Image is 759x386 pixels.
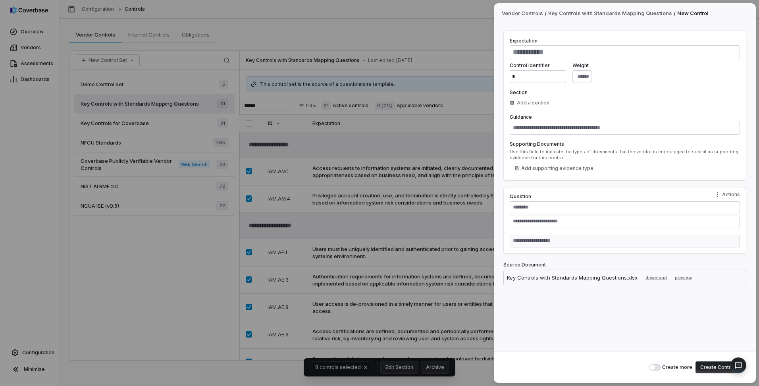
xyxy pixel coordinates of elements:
span: Create more [662,364,692,371]
label: Guidance [510,114,532,120]
label: Section [510,89,740,96]
button: Question actions [709,189,745,201]
div: Add a section [510,100,549,106]
button: Create more [649,364,661,371]
p: / [674,10,676,17]
label: Expectation [510,38,537,44]
span: Vendor Controls [502,10,543,17]
p: Key Controls with Standards Mapping Questions.xlsx [507,274,638,282]
label: Source Document [503,262,746,268]
p: / [545,10,547,17]
button: preview [675,273,692,283]
div: Use this field to indicate the types of documents that the vendor is encouraged to submit as supp... [510,149,740,161]
button: download [642,273,670,283]
label: Question [510,193,740,200]
label: Supporting Documents [510,141,740,147]
button: Add supporting evidence type [510,162,599,174]
label: Control Identifier [510,62,566,69]
button: Add a section [507,96,552,110]
button: Create Control [695,361,740,373]
label: Weight [572,62,591,69]
a: Key Controls with Standards Mapping Questions [548,10,672,17]
span: New Control [677,10,709,16]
